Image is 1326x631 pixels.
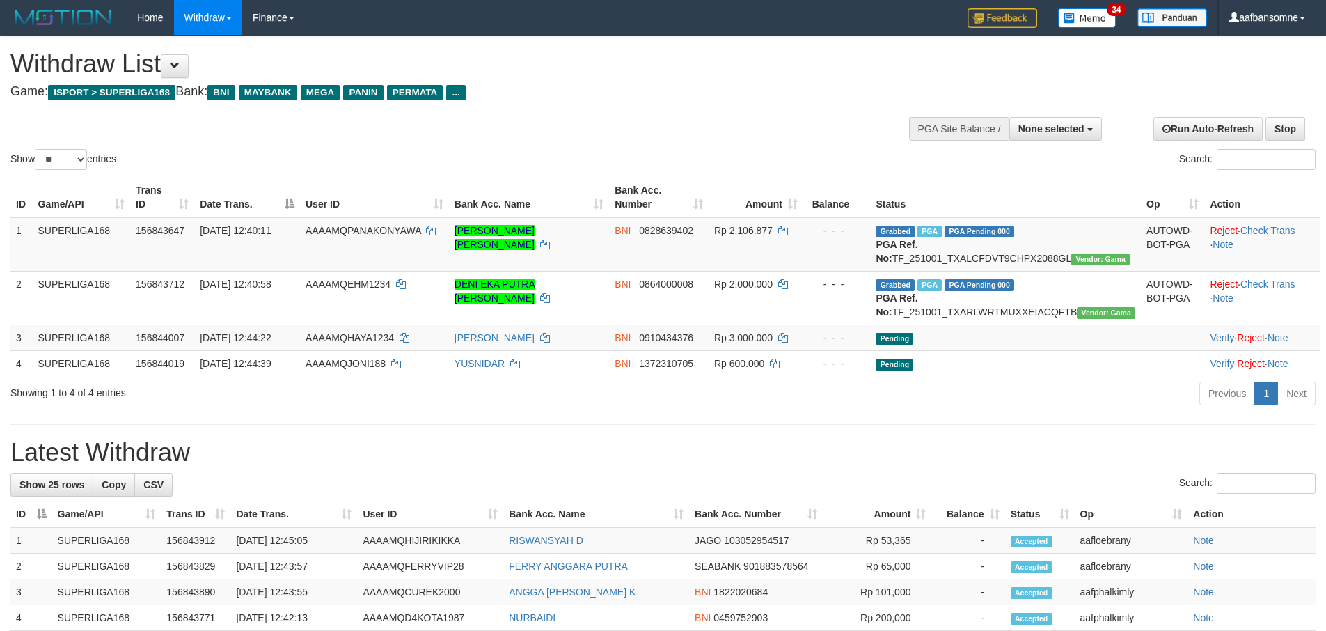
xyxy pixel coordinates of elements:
td: [DATE] 12:43:57 [230,554,357,579]
td: SUPERLIGA168 [33,217,131,272]
th: Bank Acc. Name: activate to sort column ascending [503,501,689,527]
th: Trans ID: activate to sort column ascending [130,178,194,217]
h4: Game: Bank: [10,85,870,99]
span: BNI [695,586,711,598]
span: PGA Pending [945,279,1014,291]
a: Check Trans [1240,279,1295,290]
a: Verify [1210,358,1234,369]
td: Rp 53,365 [823,527,932,554]
span: Accepted [1011,536,1052,547]
td: AUTOWD-BOT-PGA [1141,271,1204,325]
td: TF_251001_TXARLWRTMUXXEIACQFTB [870,271,1141,325]
span: Copy 901883578564 to clipboard [743,561,808,572]
span: Show 25 rows [19,479,84,490]
span: BNI [615,332,631,343]
a: CSV [134,473,173,497]
span: BNI [207,85,235,100]
span: ISPORT > SUPERLIGA168 [48,85,175,100]
a: FERRY ANGGARA PUTRA [509,561,628,572]
label: Search: [1179,149,1316,170]
a: [PERSON_NAME] [455,332,535,343]
span: Rp 3.000.000 [714,332,773,343]
span: BNI [615,225,631,236]
td: AUTOWD-BOT-PGA [1141,217,1204,272]
td: aafloebrany [1075,554,1188,579]
a: Reject [1210,225,1238,236]
span: JAGO [695,535,721,546]
td: 2 [10,554,52,579]
img: panduan.png [1137,8,1207,27]
a: Note [1193,612,1214,623]
td: · · [1204,350,1320,376]
span: 156844019 [136,358,184,369]
div: PGA Site Balance / [909,117,1009,141]
td: SUPERLIGA168 [52,605,161,631]
h1: Withdraw List [10,50,870,78]
label: Search: [1179,473,1316,494]
th: Bank Acc. Name: activate to sort column ascending [449,178,609,217]
td: - [931,554,1004,579]
th: Game/API: activate to sort column ascending [52,501,161,527]
th: ID: activate to sort column descending [10,501,52,527]
th: ID [10,178,33,217]
th: Balance [803,178,871,217]
td: TF_251001_TXALCFDVT9CHPX2088GL [870,217,1141,272]
div: - - - [809,331,865,345]
a: Stop [1265,117,1305,141]
input: Search: [1217,149,1316,170]
th: Game/API: activate to sort column ascending [33,178,131,217]
a: NURBAIDI [509,612,555,623]
span: BNI [695,612,711,623]
a: Copy [93,473,135,497]
th: Amount: activate to sort column ascending [823,501,932,527]
span: Rp 2.106.877 [714,225,773,236]
span: [DATE] 12:44:22 [200,332,271,343]
td: aafphalkimly [1075,579,1188,605]
th: User ID: activate to sort column ascending [357,501,503,527]
span: Copy 0910434376 to clipboard [639,332,693,343]
td: SUPERLIGA168 [33,350,131,376]
h1: Latest Withdraw [10,439,1316,467]
a: Note [1193,561,1214,572]
span: Copy 0828639402 to clipboard [639,225,693,236]
a: Reject [1237,358,1265,369]
td: - [931,579,1004,605]
span: Marked by aafchhiseyha [917,279,942,291]
td: [DATE] 12:45:05 [230,527,357,554]
th: Status: activate to sort column ascending [1005,501,1075,527]
span: Pending [876,333,913,345]
input: Search: [1217,473,1316,494]
span: Accepted [1011,613,1052,625]
span: Accepted [1011,561,1052,573]
div: - - - [809,277,865,291]
div: Showing 1 to 4 of 4 entries [10,380,542,400]
a: Previous [1199,382,1255,405]
td: AAAAMQHIJIRIKIKKA [357,527,503,554]
span: 156844007 [136,332,184,343]
span: BNI [615,358,631,369]
a: Show 25 rows [10,473,93,497]
span: Copy 1822020684 to clipboard [713,586,768,598]
td: 156843912 [161,527,230,554]
select: Showentries [35,149,87,170]
span: Marked by aafchhiseyha [917,226,942,237]
td: SUPERLIGA168 [33,271,131,325]
span: Grabbed [876,279,915,291]
span: Accepted [1011,587,1052,599]
span: [DATE] 12:44:39 [200,358,271,369]
a: Next [1277,382,1316,405]
span: 156843712 [136,279,184,290]
span: 156843647 [136,225,184,236]
td: AAAAMQD4KOTA1987 [357,605,503,631]
a: Note [1213,293,1233,304]
td: 4 [10,605,52,631]
td: AAAAMQCUREK2000 [357,579,503,605]
td: 3 [10,325,33,350]
td: aafloebrany [1075,527,1188,554]
a: RISWANSYAH D [509,535,583,546]
a: Note [1213,239,1233,250]
span: Vendor URL: https://trx31.1velocity.biz [1077,307,1135,319]
span: 34 [1107,3,1126,16]
img: Feedback.jpg [968,8,1037,28]
a: Note [1268,358,1288,369]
